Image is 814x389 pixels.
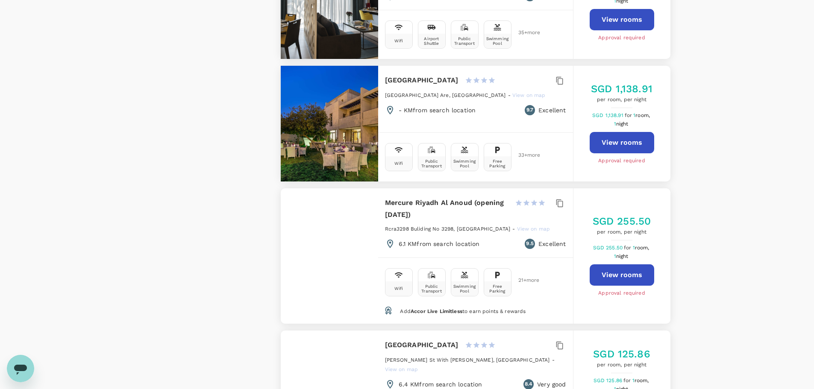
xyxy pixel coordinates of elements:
a: View on map [512,91,546,98]
span: room, [635,245,649,251]
span: per room, per night [593,361,650,369]
h5: SGD 255.50 [593,214,651,228]
span: 1 [632,377,650,383]
div: Wifi [394,286,403,291]
span: 1 [614,253,630,259]
span: 21 + more [518,278,531,283]
iframe: Button to launch messaging window [7,355,34,382]
p: Very good [537,380,566,389]
span: Add to earn points & rewards [400,308,526,314]
span: 9.5 [526,240,533,248]
button: View rooms [590,132,654,153]
span: per room, per night [591,96,652,104]
button: View rooms [590,9,654,30]
p: Excellent [538,106,566,114]
span: 33 + more [518,152,531,158]
h6: [GEOGRAPHIC_DATA] [385,339,458,351]
a: View on map [517,225,550,232]
h5: SGD 1,138.91 [591,82,652,96]
span: SGD 255.50 [593,245,624,251]
span: Accor Live Limitless [411,308,462,314]
span: room, [635,112,650,118]
span: - [508,92,512,98]
div: Public Transport [453,36,476,46]
span: 1 [633,112,651,118]
span: night [616,253,629,259]
span: View on map [385,366,418,372]
h5: SGD 125.86 [593,347,650,361]
span: 8.4 [525,380,532,389]
span: View on map [517,226,550,232]
h6: Mercure Riyadh Al Anoud (opening [DATE]) [385,197,508,221]
span: - [552,357,555,363]
span: for [624,245,632,251]
div: Swimming Pool [486,36,509,46]
span: SGD 125.86 [594,377,624,383]
span: Approval required [598,289,645,298]
span: for [623,377,632,383]
span: Approval required [598,34,645,42]
span: room, [635,377,649,383]
div: Wifi [394,38,403,43]
span: - [512,226,517,232]
div: Wifi [394,161,403,166]
div: Public Transport [420,284,444,293]
button: View rooms [590,264,654,286]
p: 6.1 KM from search location [399,240,480,248]
div: Airport Shuttle [420,36,444,46]
h6: [GEOGRAPHIC_DATA] [385,74,458,86]
span: per room, per night [593,228,651,237]
span: 35 + more [518,30,531,35]
span: night [616,121,629,127]
span: Rcra3298 Buliding No 3298, [GEOGRAPHIC_DATA] [385,226,511,232]
span: 1 [614,121,630,127]
a: View on map [385,366,418,372]
div: Free Parking [486,159,509,168]
p: - KM from search location [399,106,476,114]
span: View on map [512,92,546,98]
span: Approval required [598,157,645,165]
div: Public Transport [420,159,444,168]
span: [GEOGRAPHIC_DATA] Are, [GEOGRAPHIC_DATA] [385,92,506,98]
p: Excellent [538,240,566,248]
p: 6.4 KM from search location [399,380,482,389]
span: SGD 1,138.91 [592,112,625,118]
span: 1 [633,245,651,251]
div: Free Parking [486,284,509,293]
div: Swimming Pool [453,284,476,293]
div: Swimming Pool [453,159,476,168]
span: 9.7 [526,106,533,114]
span: for [625,112,633,118]
span: [PERSON_NAME] St With [PERSON_NAME], [GEOGRAPHIC_DATA] [385,357,550,363]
